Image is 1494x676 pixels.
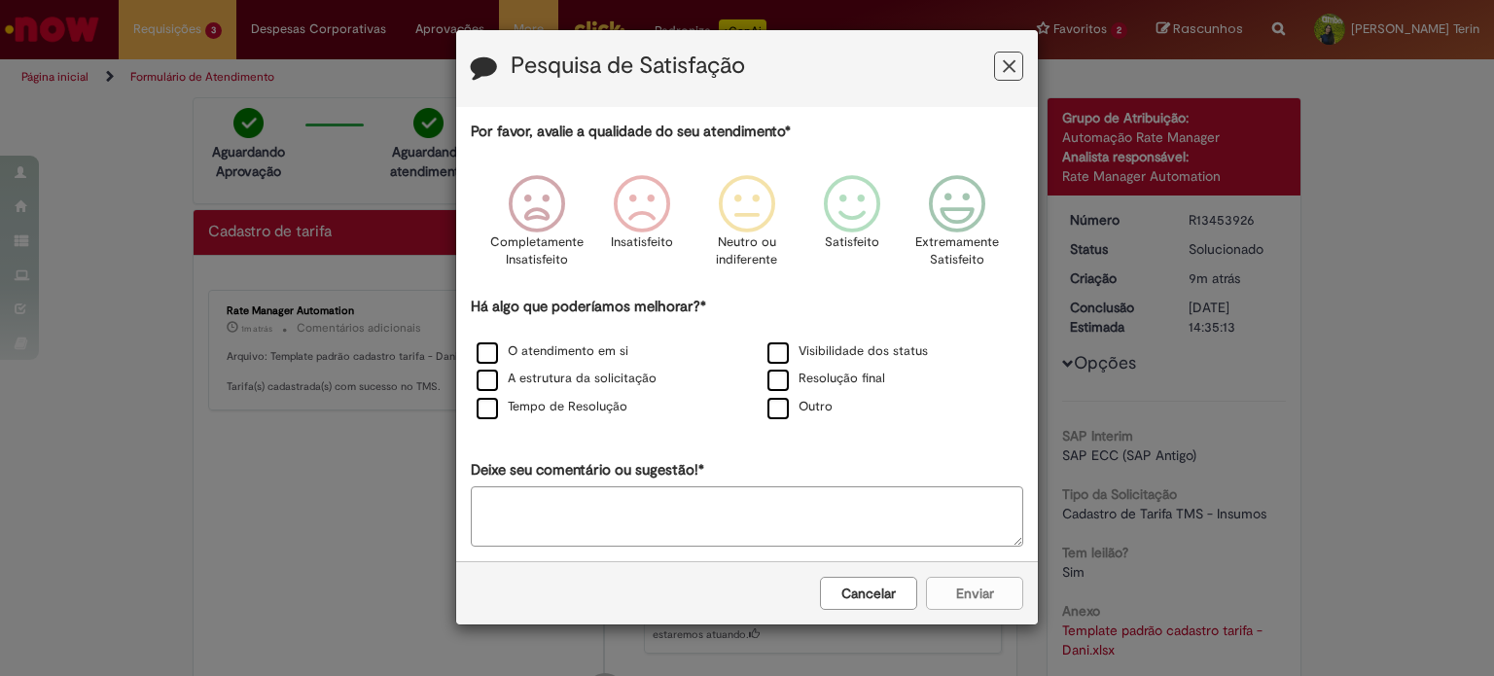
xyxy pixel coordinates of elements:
[477,370,657,388] label: A estrutura da solicitação
[767,398,833,416] label: Outro
[611,233,673,252] p: Insatisfeito
[697,160,797,294] div: Neutro ou indiferente
[767,342,928,361] label: Visibilidade dos status
[915,233,999,269] p: Extremamente Satisfeito
[486,160,586,294] div: Completamente Insatisfeito
[471,297,1023,422] div: Há algo que poderíamos melhorar?*
[477,342,628,361] label: O atendimento em si
[471,122,791,142] label: Por favor, avalie a qualidade do seu atendimento*
[477,398,627,416] label: Tempo de Resolução
[802,160,902,294] div: Satisfeito
[825,233,879,252] p: Satisfeito
[767,370,885,388] label: Resolução final
[471,460,704,480] label: Deixe seu comentário ou sugestão!*
[907,160,1007,294] div: Extremamente Satisfeito
[490,233,584,269] p: Completamente Insatisfeito
[511,53,745,79] label: Pesquisa de Satisfação
[820,577,917,610] button: Cancelar
[712,233,782,269] p: Neutro ou indiferente
[592,160,692,294] div: Insatisfeito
